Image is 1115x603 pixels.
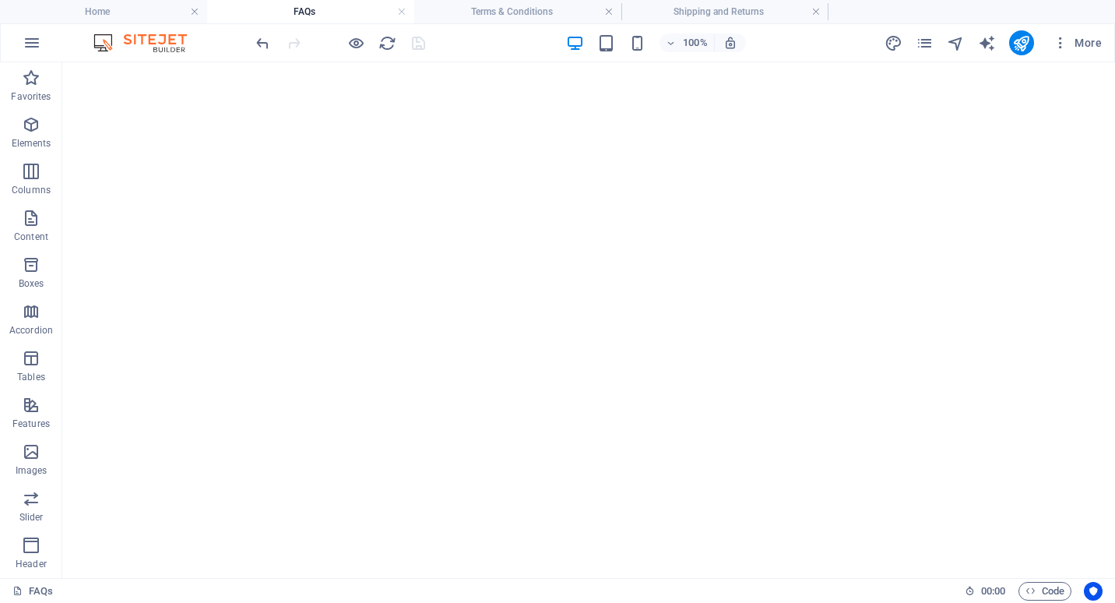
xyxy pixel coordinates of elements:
button: Code [1018,582,1071,601]
span: : [992,585,994,597]
button: pages [916,33,934,52]
button: reload [378,33,396,52]
span: More [1053,35,1102,51]
p: Images [16,464,47,477]
h4: Terms & Conditions [414,3,621,20]
h6: 100% [683,33,708,52]
button: 100% [660,33,715,52]
p: Tables [17,371,45,383]
button: text_generator [978,33,997,52]
p: Header [16,558,47,570]
p: Features [12,418,50,430]
img: Editor Logo [90,33,206,52]
i: Undo: Change text (Ctrl+Z) [254,34,272,52]
a: Click to cancel selection. Double-click to open Pages [12,582,53,601]
i: Pages (Ctrl+Alt+S) [916,34,934,52]
button: undo [253,33,272,52]
span: Code [1025,582,1064,601]
p: Slider [19,511,44,524]
i: On resize automatically adjust zoom level to fit chosen device. [723,36,737,50]
h6: Session time [965,582,1006,601]
button: Usercentrics [1084,582,1103,601]
h4: FAQs [207,3,414,20]
button: design [885,33,903,52]
p: Content [14,231,48,243]
button: publish [1009,30,1034,55]
i: Publish [1012,34,1030,52]
span: 00 00 [981,582,1005,601]
p: Favorites [11,90,51,103]
i: Design (Ctrl+Alt+Y) [885,34,902,52]
i: AI Writer [978,34,996,52]
button: navigator [947,33,966,52]
p: Elements [12,137,51,150]
p: Columns [12,184,51,196]
i: Navigator [947,34,965,52]
h4: Shipping and Returns [621,3,828,20]
p: Boxes [19,277,44,290]
p: Accordion [9,324,53,337]
button: More [1046,30,1108,55]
